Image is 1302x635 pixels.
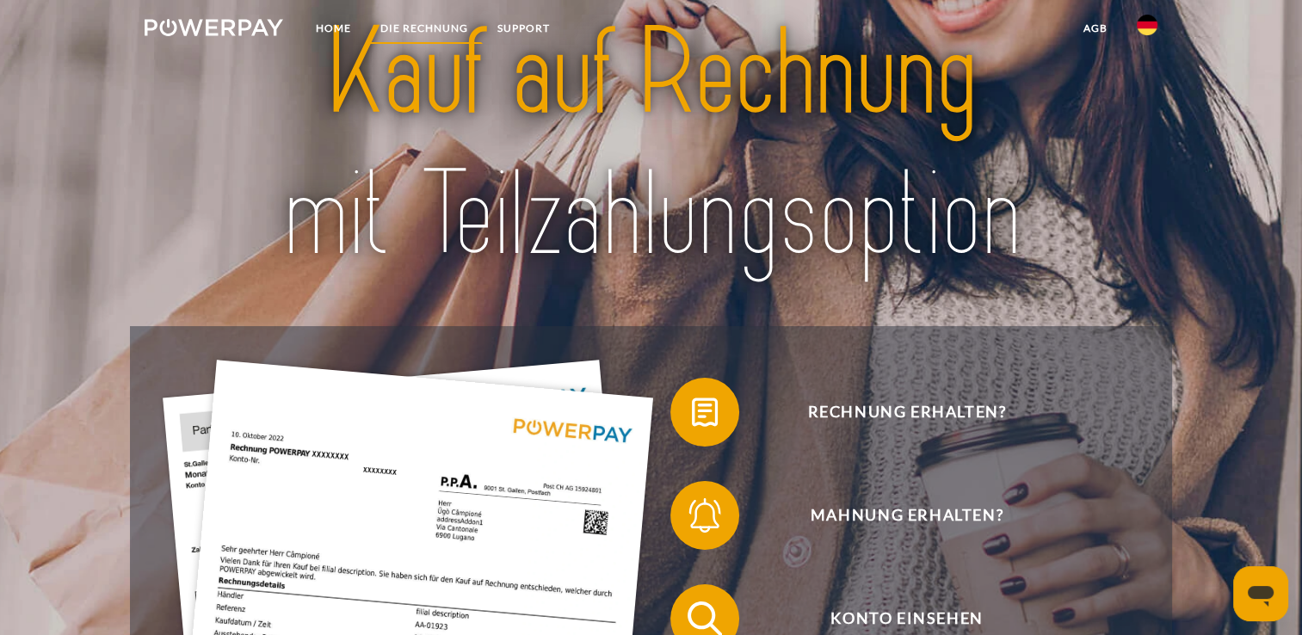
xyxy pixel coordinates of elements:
button: Mahnung erhalten? [670,481,1118,550]
a: SUPPORT [483,13,565,44]
span: Mahnung erhalten? [696,481,1118,550]
img: de [1137,15,1157,35]
img: qb_bill.svg [683,391,726,434]
a: Home [301,13,366,44]
iframe: Schaltfläche zum Öffnen des Messaging-Fensters [1233,566,1288,621]
a: agb [1069,13,1122,44]
span: Rechnung erhalten? [696,378,1118,447]
button: Rechnung erhalten? [670,378,1118,447]
img: qb_bell.svg [683,494,726,537]
img: logo-powerpay-white.svg [145,19,283,36]
a: DIE RECHNUNG [366,13,483,44]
